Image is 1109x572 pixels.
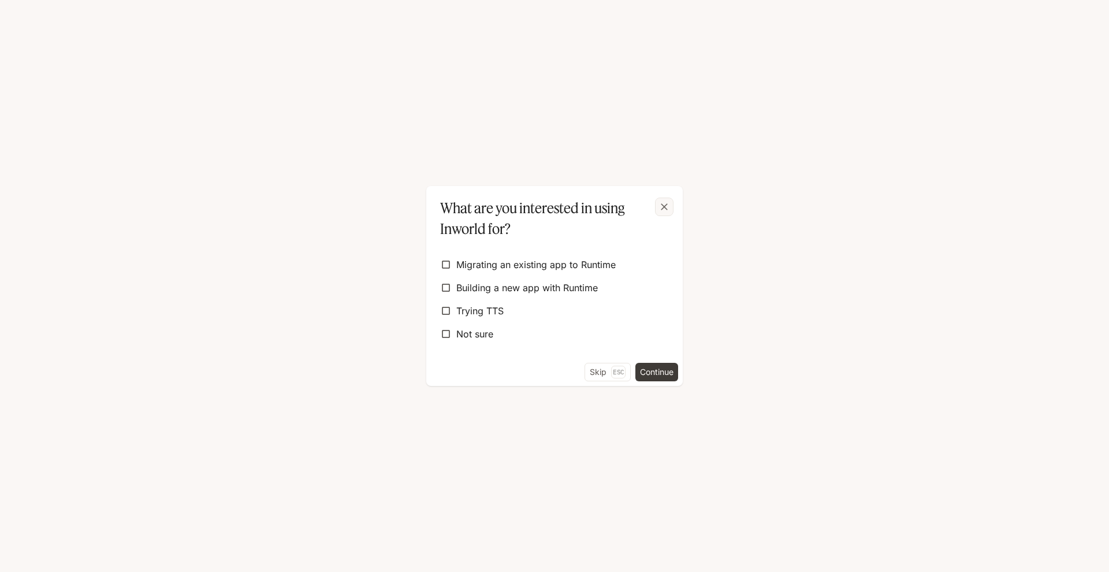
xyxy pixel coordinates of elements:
span: Building a new app with Runtime [456,281,598,295]
span: Migrating an existing app to Runtime [456,258,616,272]
button: SkipEsc [585,363,631,381]
p: What are you interested in using Inworld for? [440,198,664,239]
span: Not sure [456,327,493,341]
span: Trying TTS [456,304,504,318]
p: Esc [611,366,626,378]
button: Continue [635,363,678,381]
